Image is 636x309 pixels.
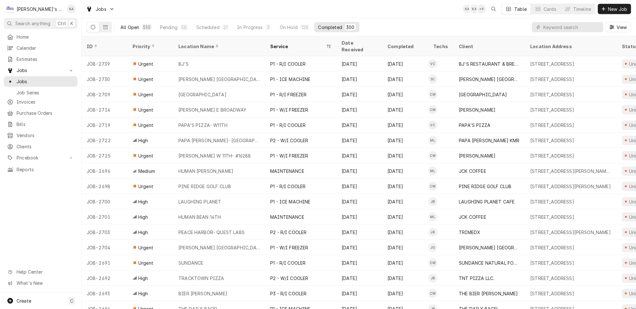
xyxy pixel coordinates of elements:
div: + 9 [477,4,486,13]
div: PAPA'S PIZZA- W11TH [178,122,228,129]
div: JR [428,228,437,237]
span: Reports [17,166,74,173]
span: Vendors [17,132,74,139]
span: Job Series [17,89,74,96]
div: [DATE] [336,148,382,163]
div: Service [270,43,325,50]
span: Urgent [138,152,153,159]
button: Open search [488,4,499,14]
div: [DATE] [382,163,428,179]
div: [DATE] [382,194,428,209]
div: P1 - R/I COOLER [270,260,306,266]
div: [STREET_ADDRESS][PERSON_NAME] [530,183,611,190]
div: CW [428,105,437,114]
div: Steven Cramer's Avatar [428,75,437,84]
div: PAPA'S PIZZA [459,122,490,129]
div: Cards [544,6,556,12]
a: Go to Pricebook [4,152,77,163]
div: [STREET_ADDRESS] [530,198,574,205]
div: [STREET_ADDRESS] [530,275,574,282]
div: P1 - W/I FREEZER [270,107,308,113]
div: ID [87,43,121,50]
div: JOB-2693 [82,286,127,301]
span: Jobs [96,6,106,12]
div: [STREET_ADDRESS] [530,91,574,98]
div: [STREET_ADDRESS] [530,137,574,144]
div: [DATE] [336,71,382,87]
a: Purchase Orders [4,108,77,118]
button: Search anythingCtrlK [4,18,77,29]
div: KA [67,4,76,13]
div: Location Address [530,43,611,50]
div: PAPA [PERSON_NAME]- [GEOGRAPHIC_DATA] [178,137,260,144]
div: JOB-2704 [82,240,127,255]
span: Clients [17,143,74,150]
div: Johnny Guerra's Avatar [428,243,437,252]
div: P1 - ICE MACHINE [270,76,311,83]
div: Cameron Ward's Avatar [428,182,437,191]
div: P1 - R/I COOLER [270,61,306,67]
div: CW [428,289,437,298]
div: CW [428,90,437,99]
div: TNT PIZZA LLC. [459,275,494,282]
span: Urgent [138,91,153,98]
div: CW [428,151,437,160]
div: [DATE] [382,209,428,224]
div: [STREET_ADDRESS] [530,61,574,67]
div: [DATE] [382,87,428,102]
div: Joey Brabb's Avatar [428,274,437,283]
div: BIER [PERSON_NAME] [178,290,227,297]
div: P2 - R/I COOLER [270,229,307,236]
div: P2 - W/I COOLER [270,275,308,282]
span: Jobs [17,78,74,85]
div: Joey Brabb's Avatar [428,197,437,206]
div: TRACKTOWN PIZZA [178,275,224,282]
div: Korey Austin's Avatar [470,4,479,13]
div: [DATE] [336,56,382,71]
div: [PERSON_NAME] [459,107,495,113]
a: Job Series [4,87,77,98]
div: LAUGHING PLANET CAFE [459,198,515,205]
div: P1 - R/I COOLER [270,183,306,190]
div: [STREET_ADDRESS][PERSON_NAME] [530,229,611,236]
div: THE BIER [PERSON_NAME] [459,290,518,297]
div: ML [428,212,437,221]
div: JG [428,243,437,252]
div: P1 - R/I FREEZER [270,91,307,98]
div: [DATE] [336,224,382,240]
div: Techs [433,43,449,50]
div: 21 [223,24,228,31]
div: JOB-2719 [82,117,127,133]
div: [STREET_ADDRESS][PERSON_NAME][PERSON_NAME] [530,168,612,174]
div: JB [428,274,437,283]
div: TRIMEDX [459,229,480,236]
div: [DATE] [382,102,428,117]
span: Estimates [17,56,74,63]
span: High [138,198,148,205]
div: ML [428,136,437,145]
div: [DATE] [382,286,428,301]
div: [DATE] [336,270,382,286]
div: 58 [181,24,187,31]
div: PAPA [PERSON_NAME] KMR [459,137,520,144]
div: Cameron Ward's Avatar [428,105,437,114]
div: P1 - R/I COOLER [270,122,306,129]
div: Mikah Levitt-Freimuth's Avatar [428,212,437,221]
div: [DATE] [336,87,382,102]
div: All Open [120,24,139,31]
div: [PERSON_NAME] E BROADWAY [178,107,246,113]
div: [DATE] [336,286,382,301]
div: 300 [346,24,354,31]
div: [PERSON_NAME] [GEOGRAPHIC_DATA] [459,244,520,251]
a: Go to Jobs [4,65,77,76]
div: [STREET_ADDRESS] [530,244,574,251]
span: Jobs [17,67,65,74]
div: Korey Austin's Avatar [67,4,76,13]
a: Go to What's New [4,278,77,288]
div: JOB-2722 [82,133,127,148]
div: Cameron Ward's Avatar [428,151,437,160]
div: [DATE] [382,270,428,286]
div: JB [428,197,437,206]
span: High [138,214,148,220]
div: [STREET_ADDRESS] [530,152,574,159]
